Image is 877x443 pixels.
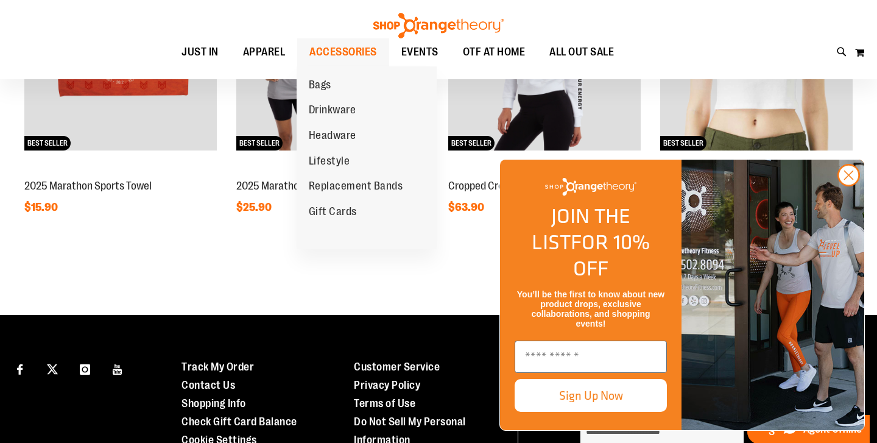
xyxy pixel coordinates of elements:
[107,358,129,379] a: Visit our Youtube page
[47,364,58,375] img: Twitter
[448,166,641,176] a: Cropped Crewneck Fleece SweatshirtNEWBEST SELLER
[448,136,495,151] span: BEST SELLER
[236,201,273,213] span: $25.90
[236,180,412,192] a: 2025 Marathon Unisex Distance Tee 31.1
[42,358,63,379] a: Visit our X page
[181,361,254,373] a: Track My Order
[517,289,664,328] span: You’ll be the first to know about new product drops, exclusive collaborations, and shopping events!
[837,164,860,186] button: Close dialog
[372,13,505,38] img: Shop Orangetheory
[401,38,438,66] span: EVENTS
[354,361,440,373] a: Customer Service
[487,147,877,443] div: FLYOUT Form
[24,201,60,213] span: $15.90
[181,416,297,428] a: Check Gift Card Balance
[463,38,526,66] span: OTF AT HOME
[181,397,246,409] a: Shopping Info
[354,397,415,409] a: Terms of Use
[515,379,667,412] button: Sign Up Now
[181,38,219,66] span: JUST IN
[309,129,356,144] span: Headware
[309,180,403,195] span: Replacement Bands
[309,79,331,94] span: Bags
[309,104,356,119] span: Drinkware
[9,358,30,379] a: Visit our Facebook page
[515,341,667,373] input: Enter email
[181,379,235,391] a: Contact Us
[24,136,71,151] span: BEST SELLER
[532,200,630,257] span: JOIN THE LIST
[236,166,429,176] a: 2025 Marathon Unisex Distance Tee 31.1NEWBEST SELLER
[660,136,706,151] span: BEST SELLER
[571,227,650,283] span: FOR 10% OFF
[448,180,615,192] a: Cropped Crewneck Fleece Sweatshirt
[448,201,486,213] span: $63.90
[74,358,96,379] a: Visit our Instagram page
[24,180,152,192] a: 2025 Marathon Sports Towel
[309,155,350,170] span: Lifestyle
[243,38,286,66] span: APPAREL
[236,136,283,151] span: BEST SELLER
[309,205,357,221] span: Gift Cards
[682,160,864,430] img: Shop Orangtheory
[24,166,217,176] a: 2025 Marathon Sports TowelNEWBEST SELLER
[545,178,636,196] img: Shop Orangetheory
[549,38,614,66] span: ALL OUT SALE
[309,38,377,66] span: ACCESSORIES
[354,379,420,391] a: Privacy Policy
